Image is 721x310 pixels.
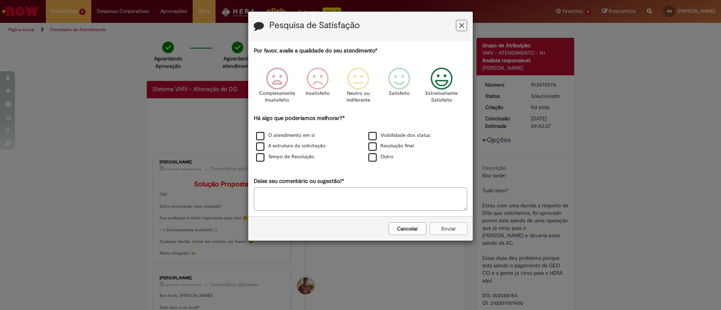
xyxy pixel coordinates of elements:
[254,177,344,185] label: Deixe seu comentário ou sugestão!*
[368,142,414,150] label: Resolução final
[425,90,458,104] p: Extremamente Satisfeito
[269,21,360,30] label: Pesquisa de Satisfação
[299,62,337,113] div: Insatisfeito
[368,153,394,160] label: Outro
[256,142,326,150] label: A estrutura da solicitação
[380,62,418,113] div: Satisfeito
[389,222,426,235] button: Cancelar
[256,153,314,160] label: Tempo de Resolução
[421,62,463,113] div: Extremamente Satisfeito
[256,132,315,139] label: O atendimento em si
[345,90,372,104] p: Neutro ou indiferente
[258,62,296,113] div: Completamente Insatisfeito
[368,132,430,139] label: Visibilidade dos status
[259,90,295,104] p: Completamente Insatisfeito
[254,47,377,55] label: Por favor, avalie a qualidade do seu atendimento*
[389,90,410,97] p: Satisfeito
[339,62,377,113] div: Neutro ou indiferente
[254,114,467,163] div: Há algo que poderíamos melhorar?*
[306,90,330,97] p: Insatisfeito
